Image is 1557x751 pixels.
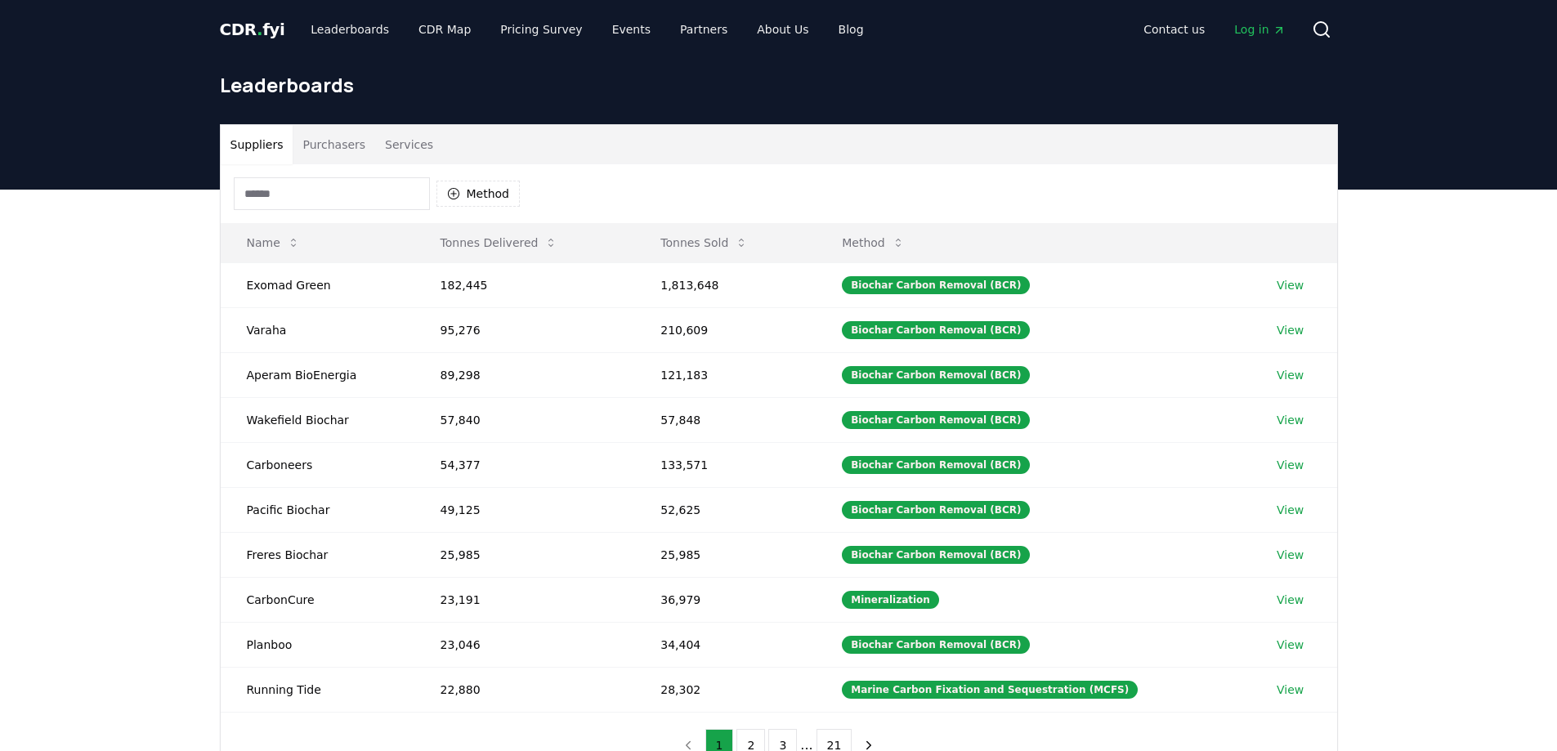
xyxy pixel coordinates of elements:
[842,501,1030,519] div: Biochar Carbon Removal (BCR)
[744,15,821,44] a: About Us
[234,226,313,259] button: Name
[599,15,664,44] a: Events
[293,125,375,164] button: Purchasers
[414,442,635,487] td: 54,377
[414,487,635,532] td: 49,125
[487,15,595,44] a: Pricing Survey
[414,352,635,397] td: 89,298
[221,667,414,712] td: Running Tide
[414,262,635,307] td: 182,445
[634,397,816,442] td: 57,848
[634,442,816,487] td: 133,571
[842,636,1030,654] div: Biochar Carbon Removal (BCR)
[1277,322,1304,338] a: View
[634,532,816,577] td: 25,985
[427,226,571,259] button: Tonnes Delivered
[220,18,285,41] a: CDR.fyi
[221,487,414,532] td: Pacific Biochar
[220,72,1338,98] h1: Leaderboards
[667,15,740,44] a: Partners
[842,276,1030,294] div: Biochar Carbon Removal (BCR)
[414,622,635,667] td: 23,046
[634,577,816,622] td: 36,979
[1277,547,1304,563] a: View
[414,577,635,622] td: 23,191
[842,591,939,609] div: Mineralization
[221,622,414,667] td: Planboo
[634,487,816,532] td: 52,625
[1277,412,1304,428] a: View
[634,352,816,397] td: 121,183
[1277,277,1304,293] a: View
[221,397,414,442] td: Wakefield Biochar
[1130,15,1218,44] a: Contact us
[1234,21,1285,38] span: Log in
[1277,367,1304,383] a: View
[221,352,414,397] td: Aperam BioEnergia
[842,456,1030,474] div: Biochar Carbon Removal (BCR)
[257,20,262,39] span: .
[414,667,635,712] td: 22,880
[221,262,414,307] td: Exomad Green
[375,125,443,164] button: Services
[414,532,635,577] td: 25,985
[298,15,876,44] nav: Main
[1277,502,1304,518] a: View
[647,226,761,259] button: Tonnes Sold
[298,15,402,44] a: Leaderboards
[221,532,414,577] td: Freres Biochar
[634,622,816,667] td: 34,404
[221,442,414,487] td: Carboneers
[220,20,285,39] span: CDR fyi
[1277,637,1304,653] a: View
[842,546,1030,564] div: Biochar Carbon Removal (BCR)
[634,307,816,352] td: 210,609
[825,15,877,44] a: Blog
[634,262,816,307] td: 1,813,648
[436,181,521,207] button: Method
[221,125,293,164] button: Suppliers
[842,321,1030,339] div: Biochar Carbon Removal (BCR)
[829,226,918,259] button: Method
[221,307,414,352] td: Varaha
[1277,592,1304,608] a: View
[1277,682,1304,698] a: View
[1221,15,1298,44] a: Log in
[634,667,816,712] td: 28,302
[1130,15,1298,44] nav: Main
[842,681,1138,699] div: Marine Carbon Fixation and Sequestration (MCFS)
[414,307,635,352] td: 95,276
[405,15,484,44] a: CDR Map
[842,411,1030,429] div: Biochar Carbon Removal (BCR)
[221,577,414,622] td: CarbonCure
[842,366,1030,384] div: Biochar Carbon Removal (BCR)
[414,397,635,442] td: 57,840
[1277,457,1304,473] a: View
